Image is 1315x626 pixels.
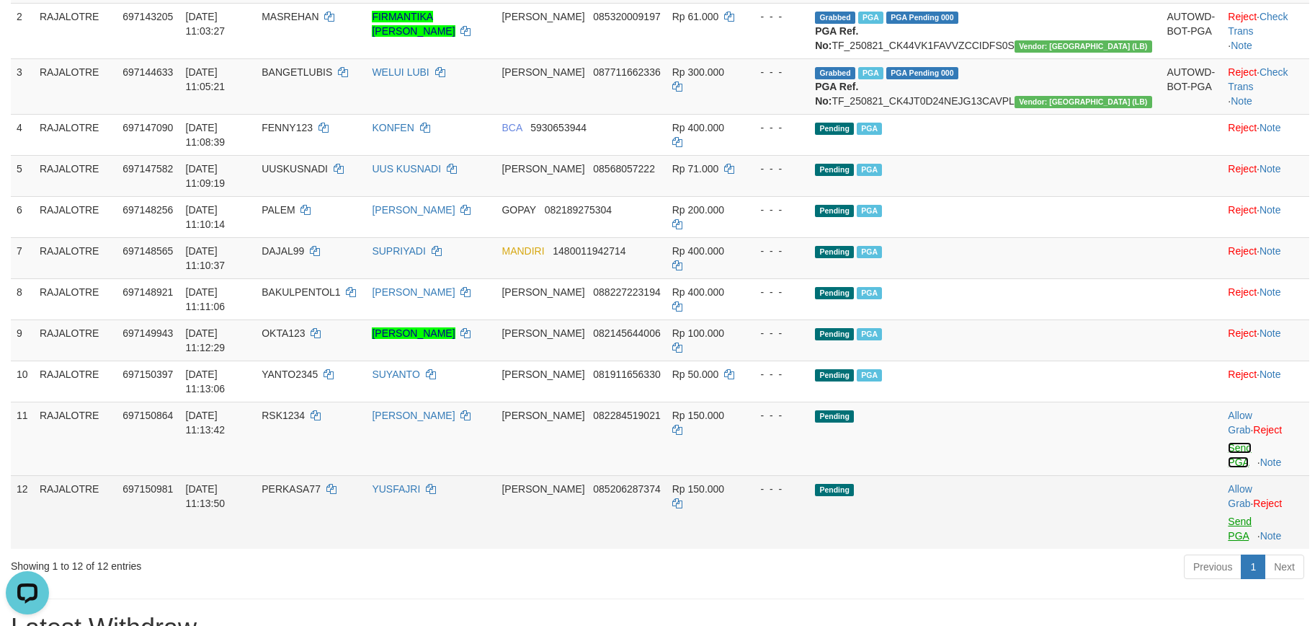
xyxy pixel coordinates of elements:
[857,123,882,135] span: Marked by bbusavira
[1228,163,1257,175] a: Reject
[749,120,803,135] div: - - -
[1222,196,1309,237] td: ·
[1222,58,1309,114] td: · ·
[1222,155,1309,196] td: ·
[815,12,855,24] span: Grabbed
[372,286,455,298] a: [PERSON_NAME]
[1260,245,1281,257] a: Note
[122,122,173,133] span: 697147090
[1260,369,1281,380] a: Note
[1260,122,1281,133] a: Note
[1228,66,1288,92] a: Check Trans
[1228,122,1257,133] a: Reject
[34,278,117,319] td: RAJALOTRE
[672,122,724,133] span: Rp 400.000
[593,369,660,380] span: Copy 081911656330 to clipboard
[11,196,34,237] td: 6
[672,11,719,22] span: Rp 61.000
[34,155,117,196] td: RAJALOTRE
[34,402,117,475] td: RAJALOTRE
[857,164,882,176] span: Marked by bbusavira
[122,163,173,175] span: 697147582
[749,244,803,258] div: - - -
[1222,278,1309,319] td: ·
[593,483,660,495] span: Copy 085206287374 to clipboard
[186,327,226,353] span: [DATE] 11:12:29
[809,3,1161,58] td: TF_250821_CK44VK1FAVVZCCIDFS0S
[122,66,173,78] span: 697144633
[11,475,34,549] td: 12
[262,245,304,257] span: DAJAL99
[502,245,544,257] span: MANDIRI
[857,246,882,258] span: Marked by bbusavira
[815,25,858,51] b: PGA Ref. No:
[672,410,724,421] span: Rp 150.000
[749,9,803,24] div: - - -
[262,66,332,78] span: BANGETLUBIS
[553,245,625,257] span: Copy 1480011942714 to clipboard
[262,286,340,298] span: BAKULPENTOL1
[186,369,226,394] span: [DATE] 11:13:06
[1228,483,1253,509] span: ·
[1231,40,1252,51] a: Note
[186,483,226,509] span: [DATE] 11:13:50
[1260,457,1282,468] a: Note
[593,327,660,339] span: Copy 082145644006 to clipboard
[815,369,854,382] span: Pending
[372,483,420,495] a: YUSFAJRI
[1015,96,1152,108] span: Vendor URL: https://dashboard.q2checkout.com/secure
[372,369,419,380] a: SUYANTO
[1228,11,1288,37] a: Check Trans
[1222,475,1309,549] td: ·
[1228,442,1252,468] a: Send PGA
[815,484,854,496] span: Pending
[815,410,854,423] span: Pending
[1228,11,1257,22] a: Reject
[1228,286,1257,298] a: Reject
[11,553,537,573] div: Showing 1 to 12 of 12 entries
[11,278,34,319] td: 8
[262,122,313,133] span: FENNY123
[122,410,173,421] span: 697150864
[6,6,49,49] button: Open LiveChat chat widget
[749,203,803,217] div: - - -
[11,361,34,402] td: 10
[1228,204,1257,216] a: Reject
[372,122,414,133] a: KONFEN
[672,163,719,175] span: Rp 71.000
[886,67,958,79] span: PGA Pending
[1260,204,1281,216] a: Note
[815,164,854,176] span: Pending
[1184,555,1242,579] a: Previous
[502,66,584,78] span: [PERSON_NAME]
[262,483,321,495] span: PERKASA77
[672,245,724,257] span: Rp 400.000
[593,66,660,78] span: Copy 087711662336 to clipboard
[372,163,441,175] a: UUS KUSNADI
[815,81,858,107] b: PGA Ref. No:
[502,204,535,216] span: GOPAY
[262,410,305,421] span: RSK1234
[1162,3,1223,58] td: AUTOWD-BOT-PGA
[1222,237,1309,278] td: ·
[749,408,803,423] div: - - -
[372,11,455,37] a: FIRMANTIKA [PERSON_NAME]
[122,369,173,380] span: 697150397
[1228,245,1257,257] a: Reject
[858,67,883,79] span: Marked by bbusavira
[11,319,34,361] td: 9
[1231,95,1252,107] a: Note
[1015,40,1152,53] span: Vendor URL: https://dashboard.q2checkout.com/secure
[122,204,173,216] span: 697148256
[502,483,584,495] span: [PERSON_NAME]
[1222,319,1309,361] td: ·
[857,369,882,382] span: PGA
[593,11,660,22] span: Copy 085320009197 to clipboard
[749,482,803,496] div: - - -
[372,204,455,216] a: [PERSON_NAME]
[262,163,328,175] span: UUSKUSNADI
[502,163,584,175] span: [PERSON_NAME]
[502,410,584,421] span: [PERSON_NAME]
[372,327,455,339] a: [PERSON_NAME]
[1222,3,1309,58] td: · ·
